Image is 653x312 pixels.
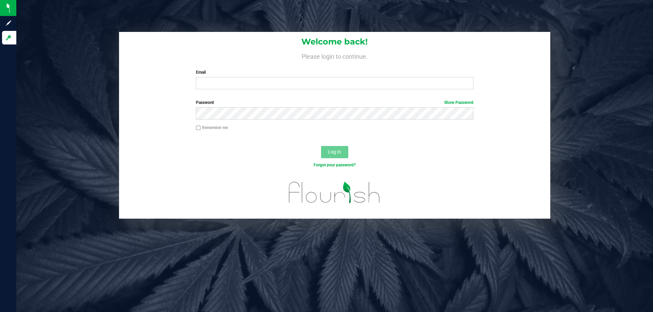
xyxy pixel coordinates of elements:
[196,100,214,105] span: Password
[5,20,12,26] inline-svg: Sign up
[314,163,356,167] a: Forgot your password?
[321,146,348,158] button: Log In
[281,175,388,210] img: flourish_logo.svg
[5,34,12,41] inline-svg: Log in
[119,52,550,60] h4: Please login to continue.
[119,37,550,46] h1: Welcome back!
[196,125,228,131] label: Remember me
[444,100,473,105] a: Show Password
[196,126,201,130] input: Remember me
[196,69,473,75] label: Email
[328,149,341,154] span: Log In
